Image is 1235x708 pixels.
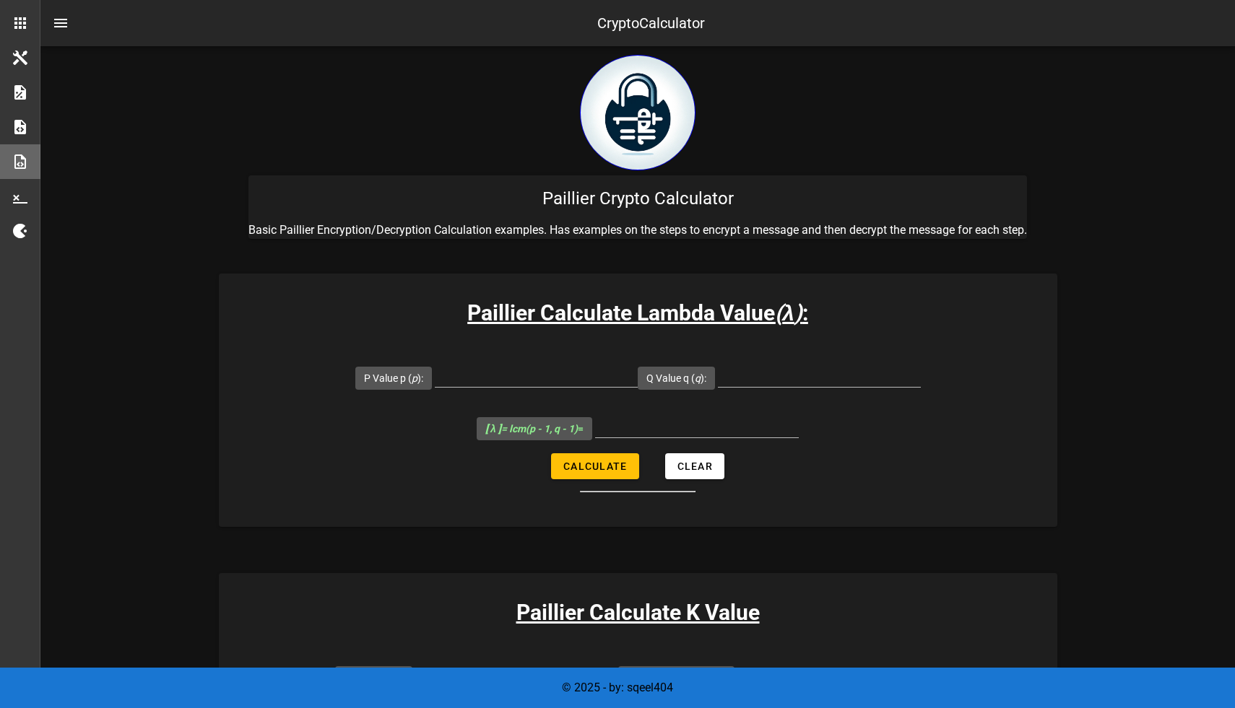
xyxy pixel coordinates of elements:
[646,371,706,385] label: Q Value q ( ):
[412,372,417,384] i: p
[219,596,1057,629] h3: Paillier Calculate K Value
[782,300,794,325] b: λ
[665,453,724,479] button: Clear
[597,12,705,34] div: CryptoCalculator
[364,371,423,385] label: P Value p ( ):
[580,55,695,170] img: encryption logo
[677,460,713,472] span: Clear
[551,453,638,479] button: Calculate
[248,175,1027,222] div: Paillier Crypto Calculator
[248,222,1027,239] p: Basic Paillier Encryption/Decryption Calculation examples. Has examples on the steps to encrypt a...
[485,423,578,434] i: = lcm(p - 1, q - 1)
[485,423,501,434] b: [ λ ]
[775,300,802,325] i: ( )
[219,297,1057,329] h3: Paillier Calculate Lambda Value :
[580,159,695,173] a: home
[485,423,584,434] span: =
[695,372,701,384] i: q
[563,460,627,472] span: Calculate
[562,681,673,694] span: © 2025 - by: sqeel404
[43,6,78,40] button: nav-menu-toggle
